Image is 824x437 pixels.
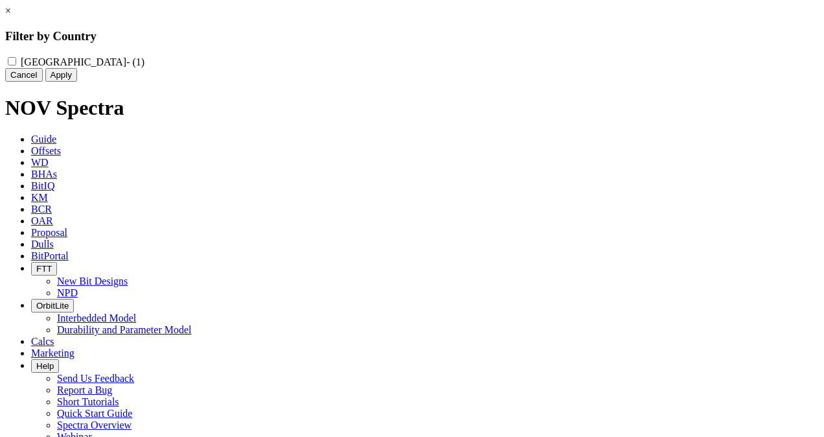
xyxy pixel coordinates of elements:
[57,373,134,384] a: Send Us Feedback
[31,336,54,347] span: Calcs
[31,169,57,180] span: BHAs
[31,157,49,168] span: WD
[31,239,54,250] span: Dulls
[57,324,192,335] a: Durability and Parameter Model
[57,419,132,431] a: Spectra Overview
[5,5,11,16] a: ×
[36,264,52,274] span: FTT
[5,29,819,43] h3: Filter by Country
[31,180,54,191] span: BitIQ
[57,287,78,298] a: NPD
[36,361,54,371] span: Help
[45,68,77,82] button: Apply
[36,301,69,311] span: OrbitLite
[57,396,119,407] a: Short Tutorials
[31,250,69,261] span: BitPortal
[57,313,136,324] a: Interbedded Model
[31,204,52,215] span: BCR
[57,408,132,419] a: Quick Start Guide
[31,227,67,238] span: Proposal
[31,145,61,156] span: Offsets
[5,96,819,120] h1: NOV Spectra
[31,215,53,226] span: OAR
[5,68,43,82] button: Cancel
[31,192,48,203] span: KM
[31,134,56,145] span: Guide
[31,348,74,359] span: Marketing
[57,276,128,287] a: New Bit Designs
[57,384,112,396] a: Report a Bug
[126,56,144,67] span: - (1)
[21,56,144,67] label: [GEOGRAPHIC_DATA]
